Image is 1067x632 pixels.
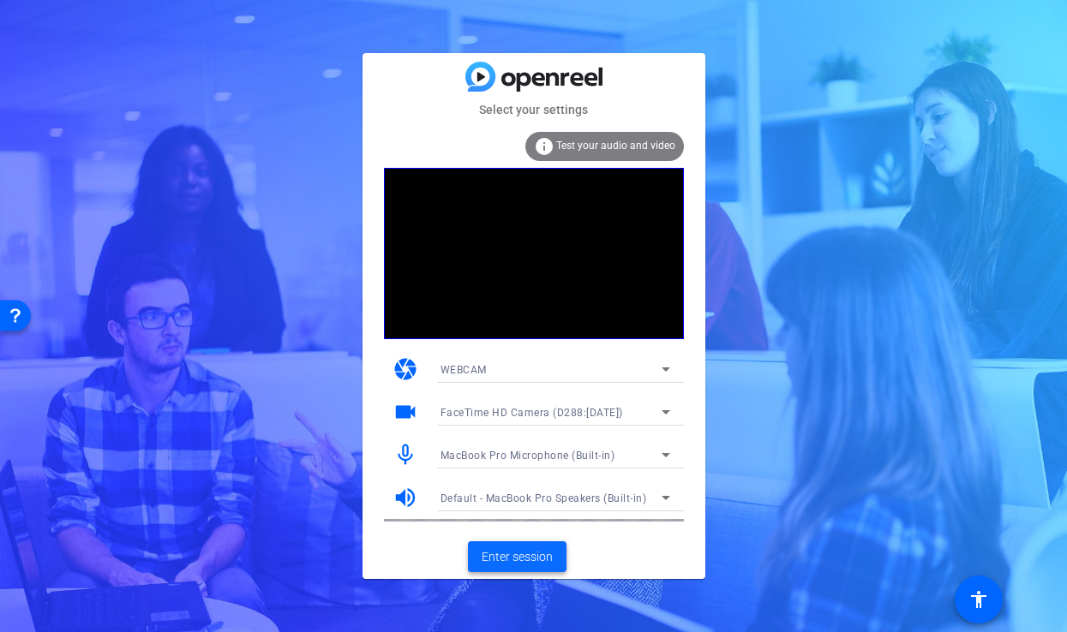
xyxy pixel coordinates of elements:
span: FaceTime HD Camera (D288:[DATE]) [441,407,623,419]
img: blue-gradient.svg [465,62,602,92]
mat-icon: camera [393,356,418,382]
mat-icon: volume_up [393,485,418,510]
span: Default - MacBook Pro Speakers (Built-in) [441,492,647,504]
span: MacBook Pro Microphone (Built-in) [441,450,615,462]
span: Test your audio and video [556,140,675,152]
mat-icon: mic_none [393,442,418,468]
mat-icon: info [534,136,554,157]
mat-icon: videocam [393,399,418,425]
span: WEBCAM [441,364,487,376]
button: Enter session [468,541,566,572]
mat-icon: accessibility [968,589,989,610]
mat-card-subtitle: Select your settings [363,100,705,119]
span: Enter session [482,548,553,566]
